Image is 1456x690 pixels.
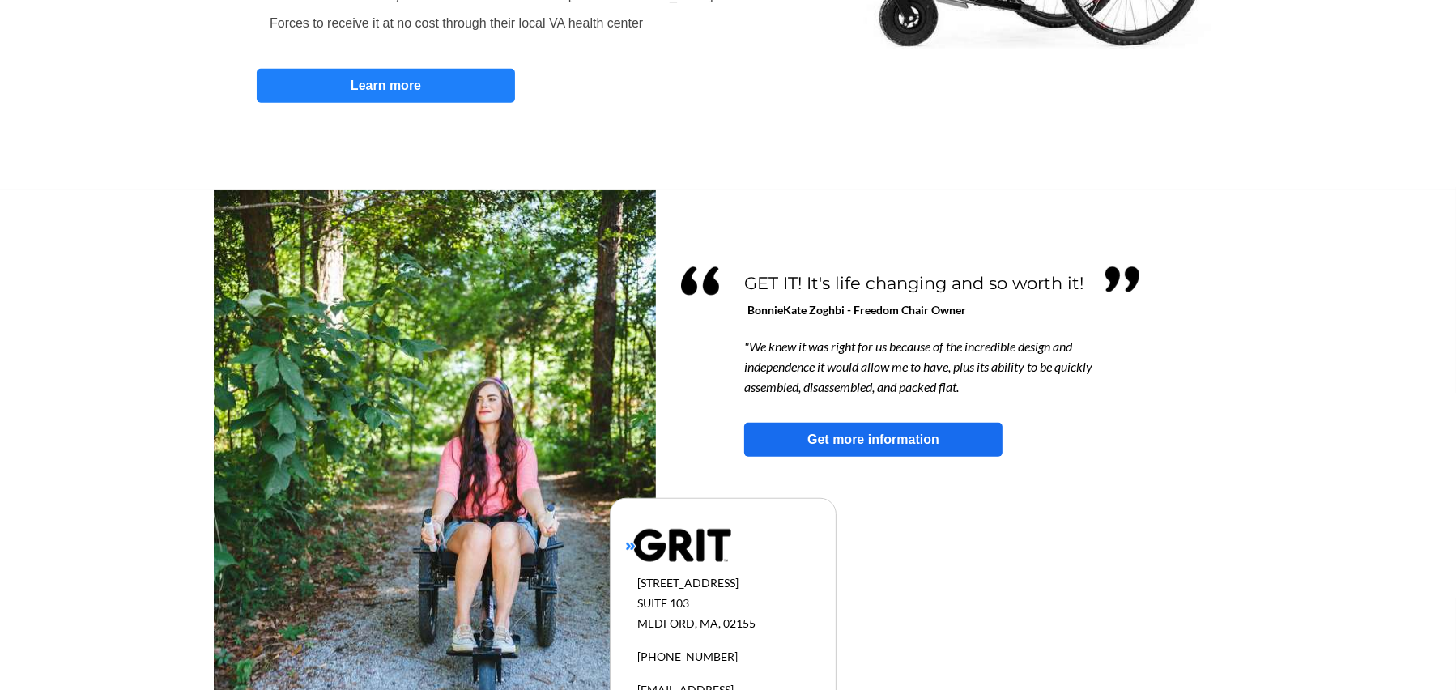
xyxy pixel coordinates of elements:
span: SUITE 103 [637,596,689,610]
span: [PHONE_NUMBER] [637,650,738,663]
span: MEDFORD, MA, 02155 [637,616,756,630]
strong: Get more information [807,432,939,446]
a: Get more information [744,423,1003,457]
span: [STREET_ADDRESS] [637,576,739,590]
strong: Learn more [351,79,421,92]
a: Learn more [257,69,515,103]
span: BonnieKate Zoghbi - Freedom Chair Owner [747,303,966,317]
span: "We knew it was right for us because of the incredible design and independence it would allow me ... [744,339,1092,394]
span: GET IT! It's life changing and so worth it! [744,273,1083,293]
input: Get more information [57,391,197,422]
